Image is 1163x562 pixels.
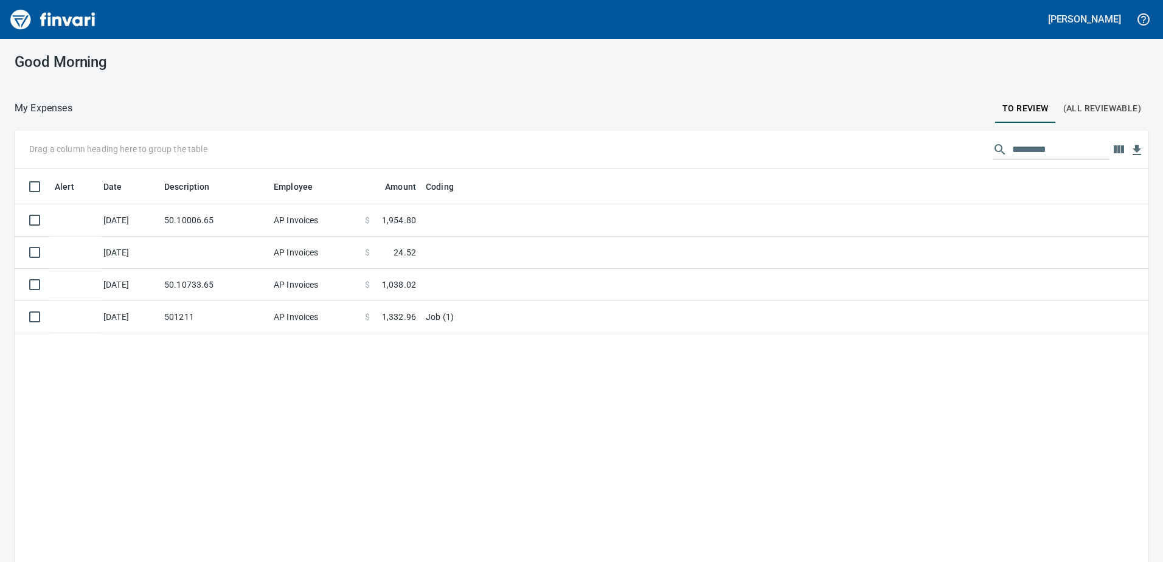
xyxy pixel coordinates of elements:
nav: breadcrumb [15,101,72,116]
button: Choose columns to display [1109,140,1128,159]
h3: Good Morning [15,54,373,71]
span: 1,038.02 [382,279,416,291]
span: $ [365,214,370,226]
td: 50.10006.65 [159,204,269,237]
td: AP Invoices [269,269,360,301]
td: 50.10733.65 [159,269,269,301]
span: Alert [55,179,74,194]
span: Alert [55,179,90,194]
button: [PERSON_NAME] [1045,10,1124,29]
span: 1,332.96 [382,311,416,323]
span: Date [103,179,122,194]
span: Description [164,179,226,194]
p: My Expenses [15,101,72,116]
span: Employee [274,179,328,194]
span: Coding [426,179,454,194]
span: Description [164,179,210,194]
span: $ [365,279,370,291]
button: Download Table [1128,141,1146,159]
td: [DATE] [99,204,159,237]
td: AP Invoices [269,204,360,237]
span: $ [365,246,370,258]
td: [DATE] [99,269,159,301]
td: AP Invoices [269,237,360,269]
td: [DATE] [99,237,159,269]
td: AP Invoices [269,301,360,333]
span: Date [103,179,138,194]
td: 501211 [159,301,269,333]
span: Employee [274,179,313,194]
span: Amount [369,179,416,194]
h5: [PERSON_NAME] [1048,13,1121,26]
span: (All Reviewable) [1063,101,1141,116]
span: Amount [385,179,416,194]
span: 24.52 [394,246,416,258]
td: [DATE] [99,301,159,333]
span: 1,954.80 [382,214,416,226]
img: Finvari [7,5,99,34]
span: Coding [426,179,470,194]
span: To Review [1002,101,1049,116]
p: Drag a column heading here to group the table [29,143,207,155]
span: $ [365,311,370,323]
td: Job (1) [421,301,725,333]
